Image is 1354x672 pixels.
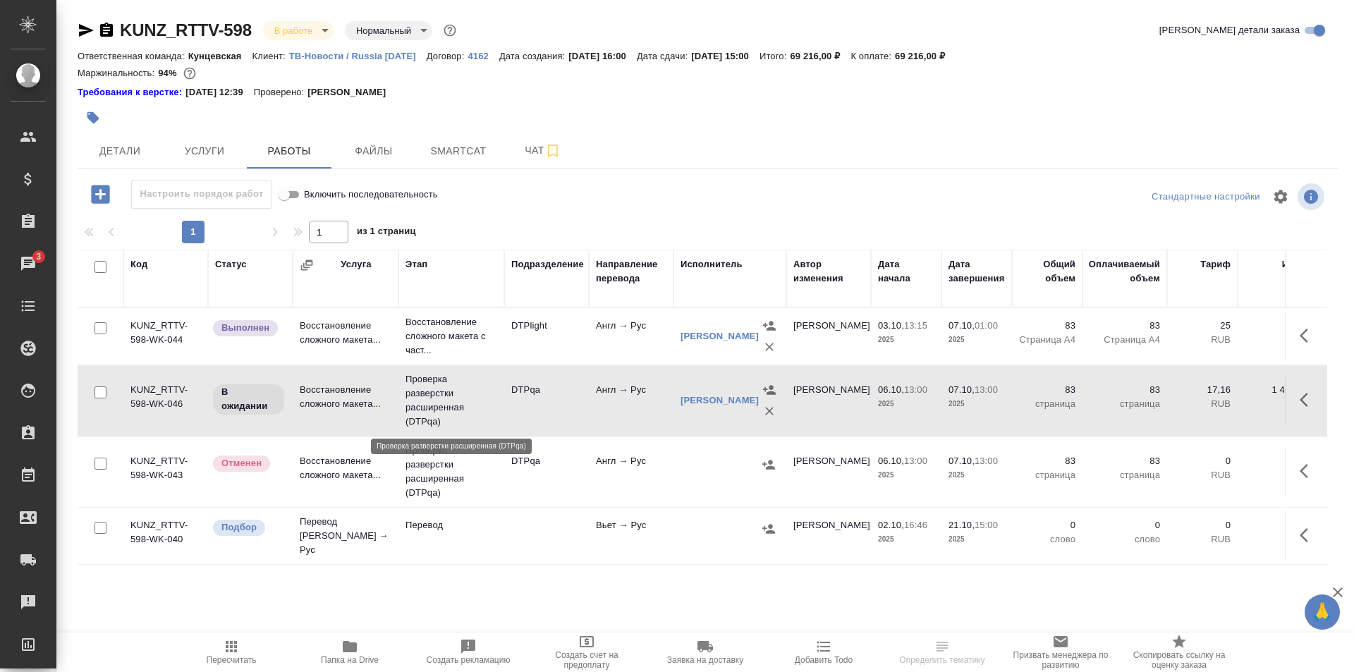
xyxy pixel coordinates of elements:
[544,142,561,159] svg: Подписаться
[293,376,398,425] td: Восстановление сложного макета...
[1174,518,1231,532] p: 0
[895,51,956,61] p: 69 216,00 ₽
[878,397,934,411] p: 2025
[405,372,497,429] p: Проверка разверстки расширенная (DTPqa)
[1305,594,1340,630] button: 🙏
[81,180,120,209] button: Добавить работу
[786,511,871,561] td: [PERSON_NAME]
[949,397,1005,411] p: 2025
[1174,383,1231,397] p: 17,16
[511,257,584,271] div: Подразделение
[1089,257,1160,286] div: Оплачиваемый объем
[1019,518,1075,532] p: 0
[949,468,1005,482] p: 2025
[786,376,871,425] td: [PERSON_NAME]
[405,518,497,532] p: Перевод
[212,454,286,473] div: Этап отменен, работу выполнять не нужно
[78,102,109,133] button: Добавить тэг
[270,25,317,37] button: В работе
[1090,383,1160,397] p: 83
[760,51,790,61] p: Итого:
[212,518,286,537] div: Можно подбирать исполнителей
[252,51,289,61] p: Клиент:
[949,320,975,331] p: 07.10,
[340,142,408,160] span: Файлы
[289,49,427,61] a: ТВ-Новости / Russia [DATE]
[949,384,975,395] p: 07.10,
[759,315,780,336] button: Назначить
[790,51,850,61] p: 69 216,00 ₽
[589,312,673,361] td: Англ → Рус
[1174,397,1231,411] p: RUB
[345,21,432,40] div: В работе
[221,385,276,413] p: В ожидании
[427,51,468,61] p: Договор:
[681,331,759,341] a: [PERSON_NAME]
[221,321,269,335] p: Выполнен
[123,376,208,425] td: KUNZ_RTTV-598-WK-046
[759,336,780,358] button: Удалить
[130,257,147,271] div: Код
[78,51,188,61] p: Ответственная команда:
[1019,397,1075,411] p: страница
[1090,397,1160,411] p: страница
[341,257,371,271] div: Услуга
[293,312,398,361] td: Восстановление сложного макета...
[1090,319,1160,333] p: 83
[304,188,438,202] span: Включить последовательность
[1090,454,1160,468] p: 83
[263,21,334,40] div: В работе
[1019,257,1075,286] div: Общий объем
[289,51,427,61] p: ТВ-Новости / Russia [DATE]
[758,518,779,539] button: Назначить
[293,508,398,564] td: Перевод [PERSON_NAME] → Рус
[691,51,760,61] p: [DATE] 15:00
[1282,257,1308,271] div: Итого
[1019,333,1075,347] p: Страница А4
[1310,597,1334,627] span: 🙏
[878,468,934,482] p: 2025
[758,454,779,475] button: Назначить
[1245,532,1308,546] p: RUB
[975,520,998,530] p: 15:00
[949,520,975,530] p: 21.10,
[975,384,998,395] p: 13:00
[793,257,864,286] div: Автор изменения
[949,333,1005,347] p: 2025
[1291,383,1325,417] button: Здесь прячутся важные кнопки
[878,456,904,466] p: 06.10,
[509,142,577,159] span: Чат
[1148,186,1264,208] div: split button
[78,22,94,39] button: Скопировать ссылку для ЯМессенджера
[255,142,323,160] span: Работы
[78,68,158,78] p: Маржинальность:
[949,532,1005,546] p: 2025
[300,258,314,272] button: Сгруппировать
[181,64,199,83] button: 3500.04 RUB;
[86,142,154,160] span: Детали
[878,532,934,546] p: 2025
[293,447,398,496] td: Восстановление сложного макета...
[878,520,904,530] p: 02.10,
[504,312,589,361] td: DTPlight
[1200,257,1231,271] div: Тариф
[1291,454,1325,488] button: Здесь прячутся важные кнопки
[171,142,238,160] span: Услуги
[215,257,247,271] div: Статус
[1298,183,1327,210] span: Посмотреть информацию
[293,565,398,621] td: Перевод [PERSON_NAME] → Рус
[1090,468,1160,482] p: страница
[1090,532,1160,546] p: слово
[1245,454,1308,468] p: 0
[681,395,759,405] a: [PERSON_NAME]
[499,51,568,61] p: Дата создания:
[850,51,895,61] p: К оплате:
[78,85,185,99] div: Нажми, чтобы открыть папку с инструкцией
[904,384,927,395] p: 13:00
[468,51,499,61] p: 4162
[949,456,975,466] p: 07.10,
[589,511,673,561] td: Вьет → Рус
[1245,333,1308,347] p: RUB
[98,22,115,39] button: Скопировать ссылку
[1245,518,1308,532] p: 0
